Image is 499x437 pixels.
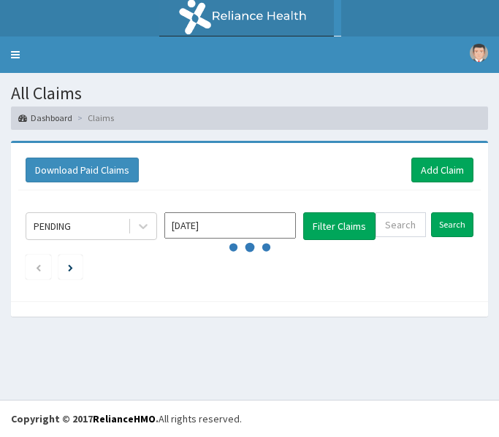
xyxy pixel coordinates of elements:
input: Search [431,212,473,237]
div: PENDING [34,219,71,233]
a: Dashboard [18,112,72,124]
a: Next page [68,260,73,274]
a: Add Claim [411,158,473,182]
input: Search by HMO ID [376,212,426,237]
strong: Copyright © 2017 . [11,412,159,425]
a: Previous page [35,260,42,274]
button: Filter Claims [303,212,376,240]
li: Claims [74,112,114,124]
a: RelianceHMO [93,412,156,425]
button: Download Paid Claims [26,158,139,182]
input: Select Month and Year [164,212,296,239]
img: User Image [470,44,488,62]
h1: All Claims [11,84,488,103]
svg: audio-loading [228,225,272,269]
